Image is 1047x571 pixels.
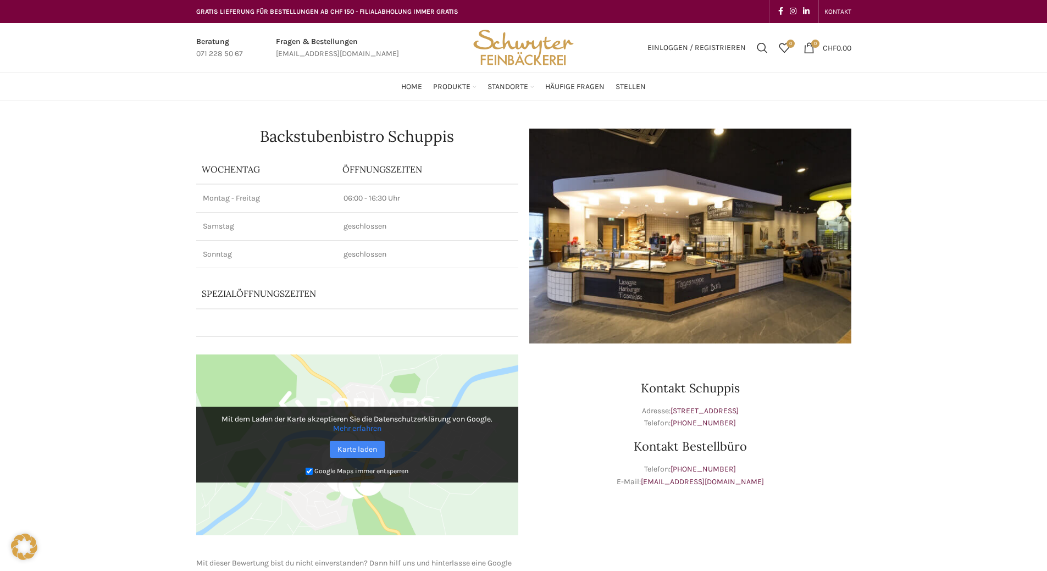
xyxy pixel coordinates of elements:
p: Samstag [203,221,330,232]
p: Wochentag [202,163,331,175]
a: Site logo [469,42,577,52]
span: Häufige Fragen [545,82,605,92]
p: Adresse: Telefon: [529,405,851,430]
a: Linkedin social link [800,4,813,19]
p: Montag - Freitag [203,193,330,204]
p: 06:00 - 16:30 Uhr [344,193,512,204]
p: Telefon: E-Mail: [529,463,851,488]
a: Mehr erfahren [333,424,381,433]
span: Einloggen / Registrieren [647,44,746,52]
a: Home [401,76,422,98]
h3: Kontakt Bestellbüro [529,440,851,452]
a: KONTAKT [824,1,851,23]
bdi: 0.00 [823,43,851,52]
input: Google Maps immer entsperren [306,468,313,475]
a: Instagram social link [786,4,800,19]
span: Home [401,82,422,92]
a: Produkte [433,76,477,98]
span: 0 [786,40,795,48]
img: Bäckerei Schwyter [469,23,577,73]
span: KONTAKT [824,8,851,15]
p: geschlossen [344,249,512,260]
div: Meine Wunschliste [773,37,795,59]
a: Karte laden [330,441,385,458]
a: 0 [773,37,795,59]
h3: Kontakt Schuppis [529,382,851,394]
span: Produkte [433,82,470,92]
span: Standorte [488,82,528,92]
a: Infobox link [196,36,243,60]
a: [PHONE_NUMBER] [671,464,736,474]
a: 0 CHF0.00 [798,37,857,59]
p: geschlossen [344,221,512,232]
p: Mit dem Laden der Karte akzeptieren Sie die Datenschutzerklärung von Google. [204,414,511,433]
span: GRATIS LIEFERUNG FÜR BESTELLUNGEN AB CHF 150 - FILIALABHOLUNG IMMER GRATIS [196,8,458,15]
p: ÖFFNUNGSZEITEN [342,163,513,175]
small: Google Maps immer entsperren [314,467,408,475]
a: [PHONE_NUMBER] [671,418,736,428]
a: Facebook social link [775,4,786,19]
a: [EMAIL_ADDRESS][DOMAIN_NAME] [641,477,764,486]
a: [STREET_ADDRESS] [671,406,739,415]
a: Stellen [616,76,646,98]
div: Main navigation [191,76,857,98]
p: Sonntag [203,249,330,260]
a: Einloggen / Registrieren [642,37,751,59]
a: Häufige Fragen [545,76,605,98]
span: CHF [823,43,837,52]
div: Secondary navigation [819,1,857,23]
span: Stellen [616,82,646,92]
span: 0 [811,40,819,48]
a: Suchen [751,37,773,59]
h1: Backstubenbistro Schuppis [196,129,518,144]
p: Spezialöffnungszeiten [202,287,459,300]
img: Google Maps [196,354,518,536]
a: Infobox link [276,36,399,60]
a: Standorte [488,76,534,98]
